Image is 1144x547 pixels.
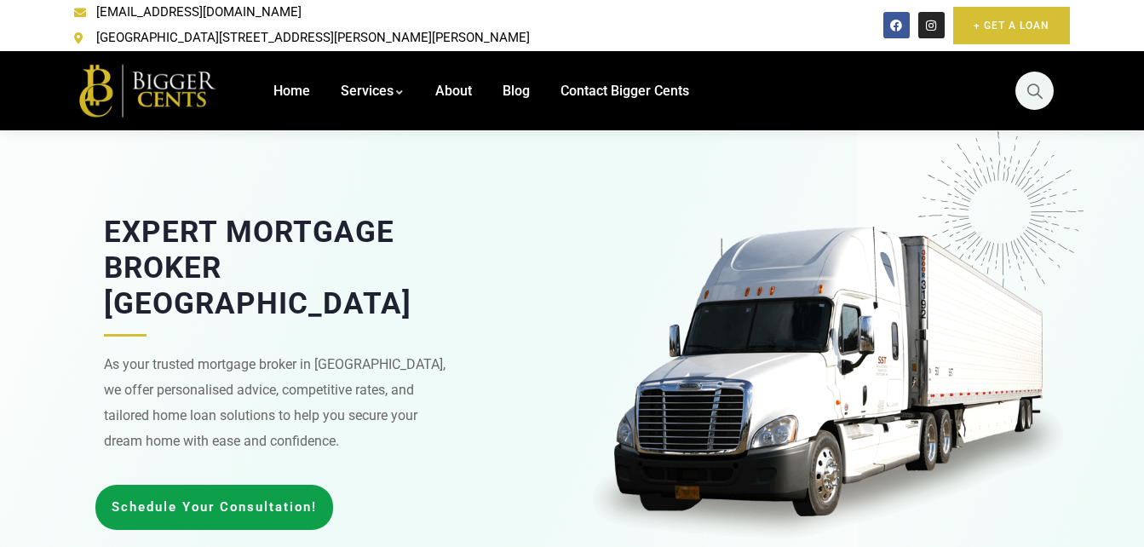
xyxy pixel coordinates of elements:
span: About [435,83,472,99]
a: Schedule Your Consultation! [95,485,333,530]
span: [GEOGRAPHIC_DATA][STREET_ADDRESS][PERSON_NAME][PERSON_NAME] [92,26,530,51]
img: best mortgage broker melbourne [581,227,1075,546]
a: Contact Bigger Cents [561,51,689,131]
span: + Get A Loan [974,17,1049,34]
span: Home [273,83,310,99]
span: Contact Bigger Cents [561,83,689,99]
span: Schedule Your Consultation! [112,501,317,514]
span: Blog [503,83,530,99]
a: Blog [503,51,530,131]
a: + Get A Loan [953,7,1070,44]
span: Expert Mortgage Broker [GEOGRAPHIC_DATA] [104,215,411,321]
a: About [435,51,472,131]
div: As your trusted mortgage broker in [GEOGRAPHIC_DATA], we offer personalised advice, competitive r... [104,335,453,453]
a: Home [273,51,310,131]
a: Services [341,51,405,131]
img: Home [74,60,223,120]
span: Services [341,83,394,99]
